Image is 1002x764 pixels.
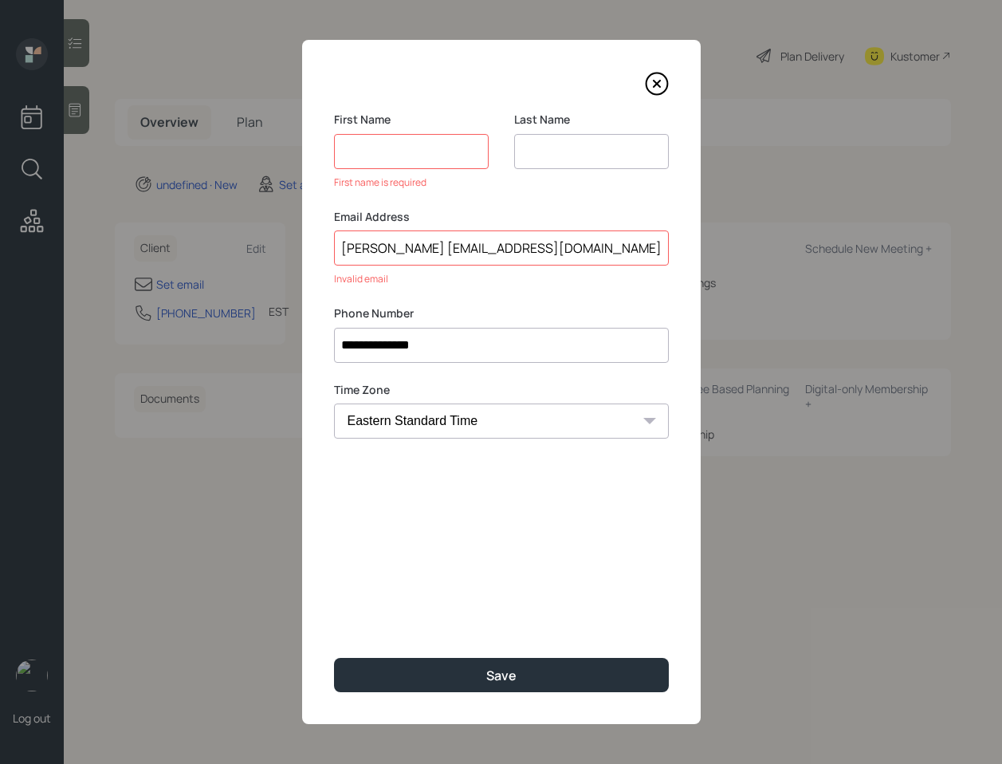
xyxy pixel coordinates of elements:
[514,112,669,128] label: Last Name
[334,658,669,692] button: Save
[334,209,669,225] label: Email Address
[334,382,669,398] label: Time Zone
[334,175,489,190] div: First name is required
[334,272,669,286] div: Invalid email
[486,667,517,684] div: Save
[334,112,489,128] label: First Name
[334,305,669,321] label: Phone Number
